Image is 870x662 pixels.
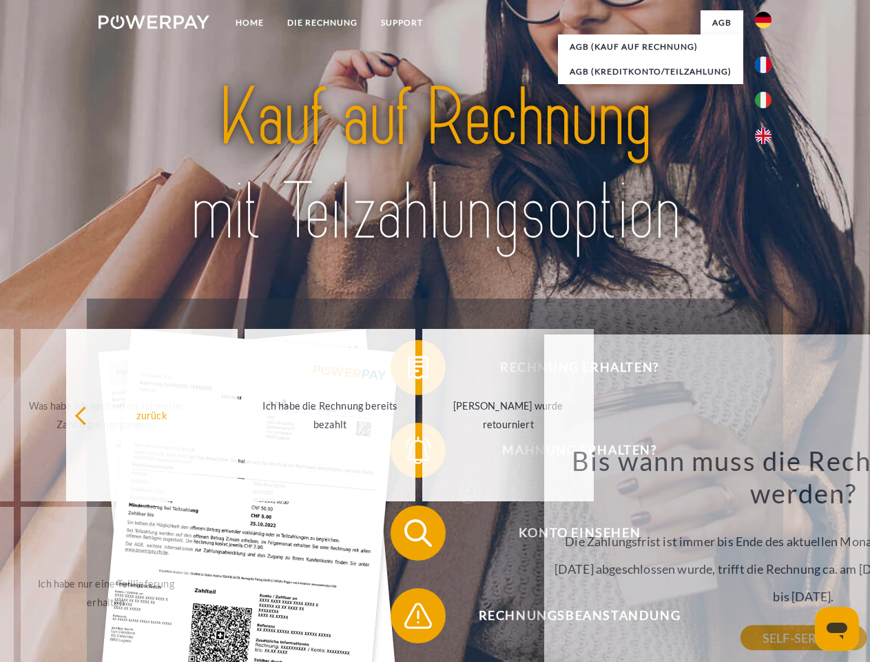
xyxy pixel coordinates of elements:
[558,34,743,59] a: AGB (Kauf auf Rechnung)
[224,10,276,35] a: Home
[391,505,749,561] button: Konto einsehen
[755,12,771,28] img: de
[29,397,184,434] div: Was habe ich noch offen, ist meine Zahlung eingegangen?
[29,574,184,612] div: Ich habe nur eine Teillieferung erhalten
[21,329,192,501] a: Was habe ich noch offen, ist meine Zahlung eingegangen?
[253,397,408,434] div: Ich habe die Rechnung bereits bezahlt
[132,66,738,264] img: title-powerpay_de.svg
[401,599,435,633] img: qb_warning.svg
[391,588,749,643] button: Rechnungsbeanstandung
[276,10,369,35] a: DIE RECHNUNG
[755,92,771,108] img: it
[369,10,435,35] a: SUPPORT
[401,516,435,550] img: qb_search.svg
[701,10,743,35] a: agb
[815,607,859,651] iframe: Schaltfläche zum Öffnen des Messaging-Fensters
[74,405,229,424] div: zurück
[431,397,586,434] div: [PERSON_NAME] wurde retourniert
[99,15,209,29] img: logo-powerpay-white.svg
[558,59,743,84] a: AGB (Kreditkonto/Teilzahlung)
[740,625,867,650] a: SELF-SERVICE
[755,128,771,144] img: en
[755,57,771,73] img: fr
